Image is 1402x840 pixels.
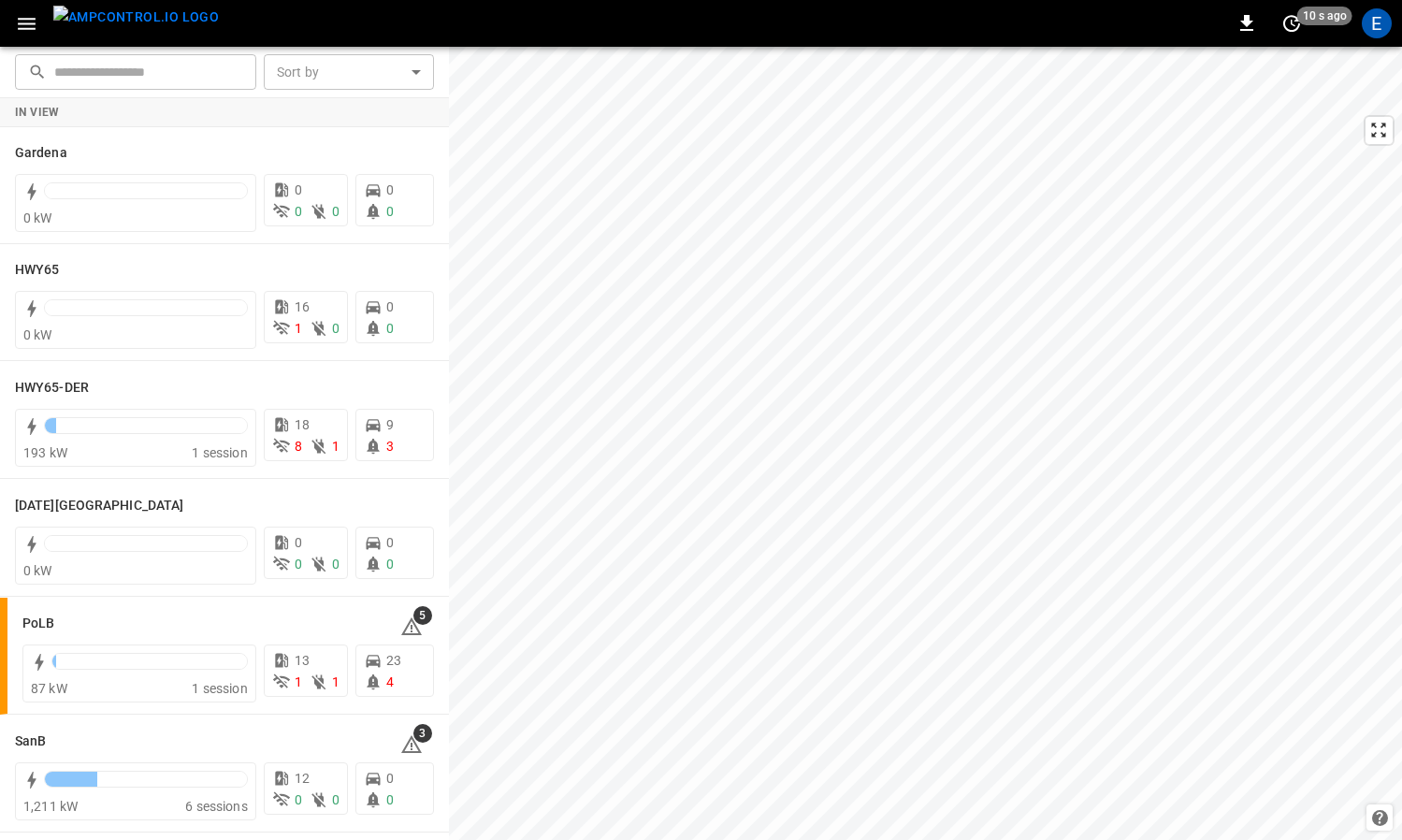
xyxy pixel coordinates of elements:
[185,799,248,814] span: 6 sessions
[23,563,52,578] span: 0 kW
[413,606,432,625] span: 5
[386,204,394,219] span: 0
[386,792,394,807] span: 0
[386,182,394,197] span: 0
[15,106,60,119] strong: In View
[295,299,310,314] span: 16
[1297,7,1352,25] span: 10 s ago
[295,439,302,454] span: 8
[192,445,247,460] span: 1 session
[332,204,340,219] span: 0
[295,771,310,786] span: 12
[295,321,302,336] span: 1
[332,439,340,454] span: 1
[332,792,340,807] span: 0
[15,260,60,281] h6: HWY65
[386,321,394,336] span: 0
[1362,8,1392,38] div: profile-icon
[413,724,432,743] span: 3
[386,535,394,550] span: 0
[449,47,1402,840] canvas: Map
[15,731,46,752] h6: SanB
[386,439,394,454] span: 3
[295,535,302,550] span: 0
[386,557,394,572] span: 0
[192,681,247,696] span: 1 session
[332,557,340,572] span: 0
[386,653,401,668] span: 23
[386,417,394,432] span: 9
[386,674,394,689] span: 4
[15,496,183,516] h6: Karma Center
[295,653,310,668] span: 13
[23,445,67,460] span: 193 kW
[295,204,302,219] span: 0
[295,417,310,432] span: 18
[23,210,52,225] span: 0 kW
[332,321,340,336] span: 0
[15,378,89,398] h6: HWY65-DER
[1277,8,1307,38] button: set refresh interval
[22,614,54,634] h6: PoLB
[53,6,219,29] img: ampcontrol.io logo
[295,182,302,197] span: 0
[31,681,67,696] span: 87 kW
[386,771,394,786] span: 0
[386,299,394,314] span: 0
[295,557,302,572] span: 0
[23,327,52,342] span: 0 kW
[295,792,302,807] span: 0
[23,799,78,814] span: 1,211 kW
[15,143,67,164] h6: Gardena
[332,674,340,689] span: 1
[295,674,302,689] span: 1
